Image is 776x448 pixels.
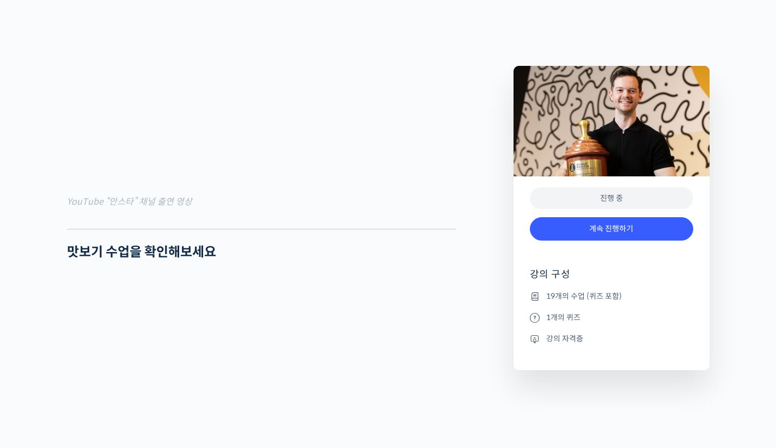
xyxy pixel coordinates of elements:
a: 계속 진행하기 [530,217,693,241]
span: 대화 [100,362,113,371]
strong: 맛보기 수업을 확인해보세요 [67,244,216,260]
a: 대화 [72,345,140,372]
li: 강의 자격증 [530,332,693,345]
a: 홈 [3,345,72,372]
span: 홈 [34,361,41,370]
a: 설정 [140,345,209,372]
h4: 강의 구성 [530,268,693,290]
li: 19개의 수업 (퀴즈 포함) [530,290,693,303]
li: 1개의 퀴즈 [530,311,693,324]
div: 진행 중 [530,187,693,210]
span: 설정 [168,361,181,370]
